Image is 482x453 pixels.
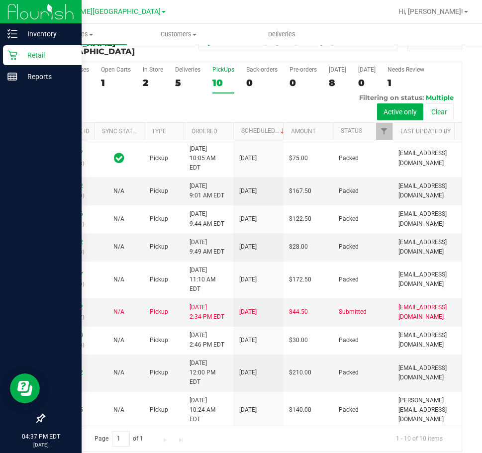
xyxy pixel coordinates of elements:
[239,214,257,224] span: [DATE]
[239,186,257,196] span: [DATE]
[113,336,124,345] button: N/A
[113,186,124,196] button: N/A
[339,275,359,284] span: Packed
[102,128,140,135] a: Sync Status
[4,441,77,449] p: [DATE]
[190,144,227,173] span: [DATE] 10:05 AM EDT
[289,66,317,73] div: Pre-orders
[113,308,124,315] span: Not Applicable
[113,242,124,252] button: N/A
[113,307,124,317] button: N/A
[239,154,257,163] span: [DATE]
[387,77,424,89] div: 1
[150,336,168,345] span: Pickup
[152,128,166,135] a: Type
[241,127,287,134] a: Scheduled
[289,186,311,196] span: $167.50
[289,214,311,224] span: $122.50
[289,405,311,415] span: $140.00
[339,336,359,345] span: Packed
[230,24,333,45] a: Deliveries
[339,154,359,163] span: Packed
[150,368,168,377] span: Pickup
[212,77,234,89] div: 10
[150,275,168,284] span: Pickup
[289,154,308,163] span: $75.00
[38,7,161,16] span: [PERSON_NAME][GEOGRAPHIC_DATA]
[289,275,311,284] span: $172.50
[426,93,454,101] span: Multiple
[388,431,451,446] span: 1 - 10 of 10 items
[143,66,163,73] div: In Store
[150,154,168,163] span: Pickup
[246,77,278,89] div: 0
[190,303,224,322] span: [DATE] 2:34 PM EDT
[239,405,257,415] span: [DATE]
[425,103,454,120] button: Clear
[175,66,200,73] div: Deliveries
[289,336,308,345] span: $30.00
[255,30,309,39] span: Deliveries
[398,7,463,15] span: Hi, [PERSON_NAME]!
[113,276,124,283] span: Not Applicable
[359,93,424,101] span: Filtering on status:
[44,38,135,57] span: [PERSON_NAME][GEOGRAPHIC_DATA]
[377,103,423,120] button: Active only
[175,77,200,89] div: 5
[112,431,130,447] input: 1
[113,243,124,250] span: Not Applicable
[239,368,257,377] span: [DATE]
[339,368,359,377] span: Packed
[239,307,257,317] span: [DATE]
[192,128,217,135] a: Ordered
[127,30,229,39] span: Customers
[113,214,124,224] button: N/A
[17,28,77,40] p: Inventory
[329,77,346,89] div: 8
[113,187,124,194] span: Not Applicable
[113,337,124,344] span: Not Applicable
[329,66,346,73] div: [DATE]
[17,71,77,83] p: Reports
[44,30,183,56] h3: Purchase Summary:
[86,431,152,447] span: Page of 1
[113,215,124,222] span: Not Applicable
[101,77,131,89] div: 1
[113,406,124,413] span: Not Applicable
[143,77,163,89] div: 2
[10,373,40,403] iframe: Resource center
[289,307,308,317] span: $44.50
[289,368,311,377] span: $210.00
[190,359,227,387] span: [DATE] 12:00 PM EDT
[339,186,359,196] span: Packed
[289,77,317,89] div: 0
[7,29,17,39] inline-svg: Inventory
[190,181,224,200] span: [DATE] 9:01 AM EDT
[339,242,359,252] span: Packed
[190,331,224,350] span: [DATE] 2:46 PM EDT
[400,128,451,135] a: Last Updated By
[150,242,168,252] span: Pickup
[114,151,124,165] span: In Sync
[7,72,17,82] inline-svg: Reports
[150,405,168,415] span: Pickup
[113,368,124,377] button: N/A
[101,66,131,73] div: Open Carts
[190,238,224,257] span: [DATE] 9:49 AM EDT
[4,432,77,441] p: 04:37 PM EDT
[239,275,257,284] span: [DATE]
[190,396,227,425] span: [DATE] 10:24 AM EDT
[190,266,227,294] span: [DATE] 11:10 AM EDT
[7,50,17,60] inline-svg: Retail
[190,209,224,228] span: [DATE] 9:44 AM EDT
[358,66,376,73] div: [DATE]
[150,307,168,317] span: Pickup
[239,242,257,252] span: [DATE]
[341,127,362,134] a: Status
[339,214,359,224] span: Packed
[291,128,316,135] a: Amount
[289,242,308,252] span: $28.00
[113,369,124,376] span: Not Applicable
[246,66,278,73] div: Back-orders
[387,66,424,73] div: Needs Review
